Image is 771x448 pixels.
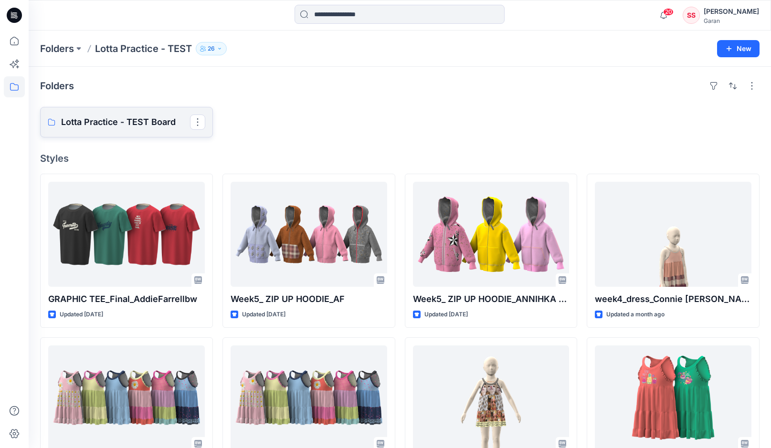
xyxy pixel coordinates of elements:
[424,310,468,320] p: Updated [DATE]
[595,292,751,306] p: week4_dress_Connie [PERSON_NAME]
[663,8,674,16] span: 20
[231,292,387,306] p: Week5_ ZIP UP HOODIE_AF
[40,80,74,92] h4: Folders
[595,182,751,287] a: week4_dress_Connie De La Cruz
[242,310,285,320] p: Updated [DATE]
[60,310,103,320] p: Updated [DATE]
[413,292,570,306] p: Week5_ ZIP UP HOODIE_ANNIHKA [PERSON_NAME]
[95,42,192,55] p: Lotta Practice - TEST
[40,153,760,164] h4: Styles
[40,42,74,55] a: Folders
[48,292,205,306] p: GRAPHIC TEE_Final_AddieFarrellbw
[683,7,700,24] div: SS
[231,182,387,287] a: Week5_ ZIP UP HOODIE_AF
[606,310,665,320] p: Updated a month ago
[61,115,190,129] p: Lotta Practice - TEST Board
[704,17,759,24] div: Garan
[413,182,570,287] a: Week5_ ZIP UP HOODIE_ANNIHKA LEVENS
[208,43,215,54] p: 26
[717,40,760,57] button: New
[196,42,227,55] button: 26
[704,6,759,17] div: [PERSON_NAME]
[40,107,213,137] a: Lotta Practice - TEST Board
[48,182,205,287] a: GRAPHIC TEE_Final_AddieFarrellbw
